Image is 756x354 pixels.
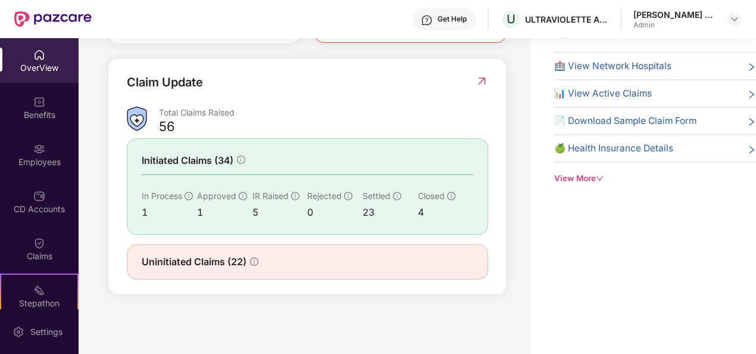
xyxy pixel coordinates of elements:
[159,107,488,118] div: Total Claims Raised
[27,326,66,338] div: Settings
[747,144,756,156] span: right
[33,237,45,249] img: svg+xml;base64,PHN2ZyBpZD0iQ2xhaW0iIHhtbG5zPSJodHRwOi8vd3d3LnczLm9yZy8yMDAwL3N2ZyIgd2lkdGg9IjIwIi...
[554,141,673,156] span: 🍏 Health Insurance Details
[127,73,203,92] div: Claim Update
[476,75,488,87] img: RedirectIcon
[554,59,671,73] span: 🏥 View Network Hospitals
[239,192,247,200] span: info-circle
[33,284,45,296] img: svg+xml;base64,PHN2ZyB4bWxucz0iaHR0cDovL3d3dy53My5vcmcvMjAwMC9zdmciIHdpZHRoPSIyMSIgaGVpZ2h0PSIyMC...
[363,205,418,220] div: 23
[33,49,45,61] img: svg+xml;base64,PHN2ZyBpZD0iSG9tZSIgeG1sbnM9Imh0dHA6Ly93d3cudzMub3JnLzIwMDAvc3ZnIiB3aWR0aD0iMjAiIG...
[237,156,245,164] span: info-circle
[447,192,455,200] span: info-circle
[142,191,182,201] span: In Process
[747,61,756,73] span: right
[418,205,473,220] div: 4
[307,205,363,220] div: 0
[33,190,45,202] img: svg+xml;base64,PHN2ZyBpZD0iQ0RfQWNjb3VudHMiIGRhdGEtbmFtZT0iQ0QgQWNjb3VudHMiIHhtbG5zPSJodHRwOi8vd3...
[197,191,236,201] span: Approved
[421,14,433,26] img: svg+xml;base64,PHN2ZyBpZD0iSGVscC0zMngzMiIgeG1sbnM9Imh0dHA6Ly93d3cudzMub3JnLzIwMDAvc3ZnIiB3aWR0aD...
[197,205,252,220] div: 1
[1,297,77,309] div: Stepathon
[13,326,24,338] img: svg+xml;base64,PHN2ZyBpZD0iU2V0dGluZy0yMHgyMCIgeG1sbnM9Imh0dHA6Ly93d3cudzMub3JnLzIwMDAvc3ZnIiB3aW...
[127,107,147,131] img: ClaimsSummaryIcon
[142,205,197,220] div: 1
[33,96,45,108] img: svg+xml;base64,PHN2ZyBpZD0iQmVuZWZpdHMiIHhtbG5zPSJodHRwOi8vd3d3LnczLm9yZy8yMDAwL3N2ZyIgd2lkdGg9Ij...
[525,14,608,25] div: ULTRAVIOLETTE AUTOMOTIVE PRIVATE LIMITED
[363,191,391,201] span: Settled
[747,89,756,101] span: right
[33,143,45,155] img: svg+xml;base64,PHN2ZyBpZD0iRW1wbG95ZWVzIiB4bWxucz0iaHR0cDovL3d3dy53My5vcmcvMjAwMC9zdmciIHdpZHRoPS...
[252,191,289,201] span: IR Raised
[344,192,352,200] span: info-circle
[507,12,516,26] span: U
[596,175,604,182] span: down
[633,9,717,20] div: [PERSON_NAME] E A
[554,86,652,101] span: 📊 View Active Claims
[142,153,233,168] span: Initiated Claims (34)
[159,118,175,135] div: 56
[438,14,467,24] div: Get Help
[142,254,246,269] span: Uninitiated Claims (22)
[185,192,193,200] span: info-circle
[730,14,739,24] img: svg+xml;base64,PHN2ZyBpZD0iRHJvcGRvd24tMzJ4MzIiIHhtbG5zPSJodHRwOi8vd3d3LnczLm9yZy8yMDAwL3N2ZyIgd2...
[291,192,299,200] span: info-circle
[554,172,756,185] div: View More
[554,114,696,128] span: 📄 Download Sample Claim Form
[250,257,258,266] span: info-circle
[14,11,92,27] img: New Pazcare Logo
[252,205,308,220] div: 5
[747,116,756,128] span: right
[418,191,445,201] span: Closed
[307,191,342,201] span: Rejected
[633,20,717,30] div: Admin
[393,192,401,200] span: info-circle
